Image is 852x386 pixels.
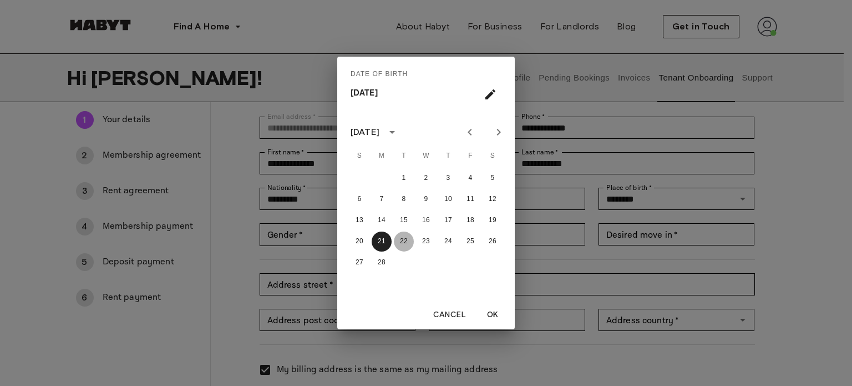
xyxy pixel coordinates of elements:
[460,168,480,188] button: 4
[416,145,436,167] span: Wednesday
[349,145,369,167] span: Sunday
[372,189,392,209] button: 7
[394,168,414,188] button: 1
[416,189,436,209] button: 9
[394,232,414,252] button: 22
[479,83,501,106] button: calendar view is open, go to text input view
[372,210,392,230] button: 14
[483,145,503,167] span: Saturday
[438,210,458,230] button: 17
[351,83,378,104] h4: [DATE]
[416,232,436,252] button: 23
[438,145,458,167] span: Thursday
[460,210,480,230] button: 18
[349,232,369,252] button: 20
[429,305,470,325] button: Cancel
[483,168,503,188] button: 5
[483,210,503,230] button: 19
[394,210,414,230] button: 15
[416,168,436,188] button: 2
[349,189,369,209] button: 6
[351,66,408,83] span: Date of birth
[416,210,436,230] button: 16
[438,168,458,188] button: 3
[475,305,510,325] button: OK
[460,123,479,142] button: Previous month
[438,189,458,209] button: 10
[460,189,480,209] button: 11
[483,232,503,252] button: 26
[372,232,392,252] button: 21
[383,123,402,142] button: calendar view is open, switch to year view
[460,232,480,252] button: 25
[460,145,480,167] span: Friday
[349,210,369,230] button: 13
[438,232,458,252] button: 24
[483,189,503,209] button: 12
[394,145,414,167] span: Tuesday
[394,189,414,209] button: 8
[489,123,508,142] button: Next month
[372,145,392,167] span: Monday
[351,126,379,139] div: [DATE]
[372,253,392,273] button: 28
[349,253,369,273] button: 27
